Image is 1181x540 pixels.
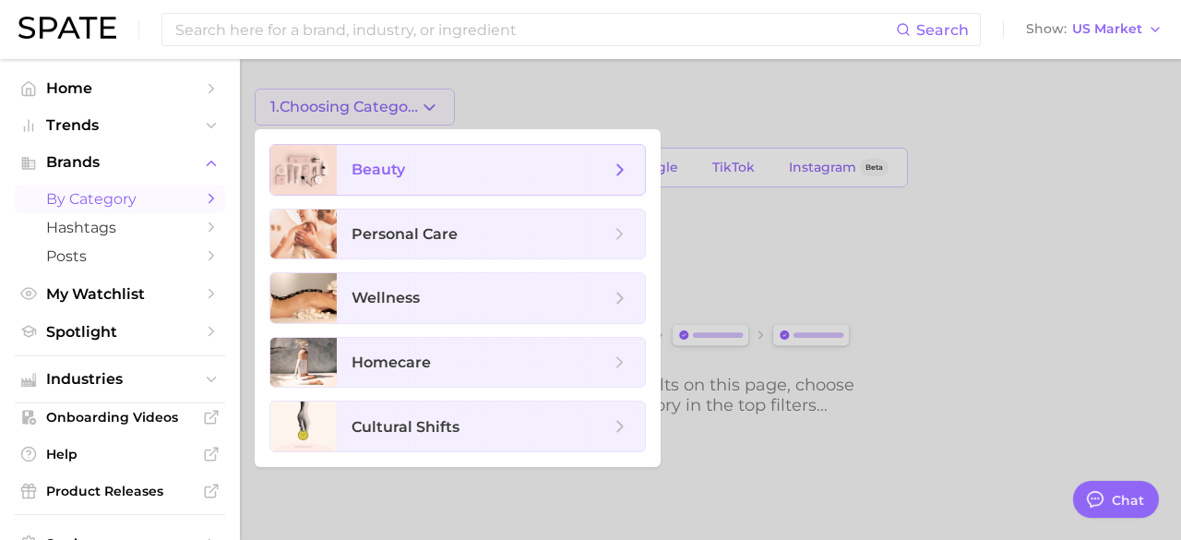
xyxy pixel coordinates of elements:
[916,21,969,39] span: Search
[15,112,225,139] button: Trends
[46,371,194,388] span: Industries
[15,185,225,213] a: by Category
[15,403,225,431] a: Onboarding Videos
[15,242,225,270] a: Posts
[46,323,194,341] span: Spotlight
[15,318,225,346] a: Spotlight
[173,14,896,45] input: Search here for a brand, industry, or ingredient
[352,418,459,436] span: cultural shifts
[352,354,431,371] span: homecare
[46,247,194,265] span: Posts
[15,149,225,176] button: Brands
[46,285,194,303] span: My Watchlist
[46,483,194,499] span: Product Releases
[46,446,194,462] span: Help
[15,280,225,308] a: My Watchlist
[46,79,194,97] span: Home
[18,17,116,39] img: SPATE
[352,161,405,178] span: beauty
[46,219,194,236] span: Hashtags
[15,440,225,468] a: Help
[15,477,225,505] a: Product Releases
[46,409,194,426] span: Onboarding Videos
[15,213,225,242] a: Hashtags
[46,154,194,171] span: Brands
[1072,24,1142,34] span: US Market
[46,117,194,134] span: Trends
[46,190,194,208] span: by Category
[352,225,458,243] span: personal care
[15,366,225,393] button: Industries
[255,129,661,467] ul: 1.Choosing Category
[1021,18,1167,42] button: ShowUS Market
[15,74,225,102] a: Home
[1026,24,1067,34] span: Show
[352,289,420,306] span: wellness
